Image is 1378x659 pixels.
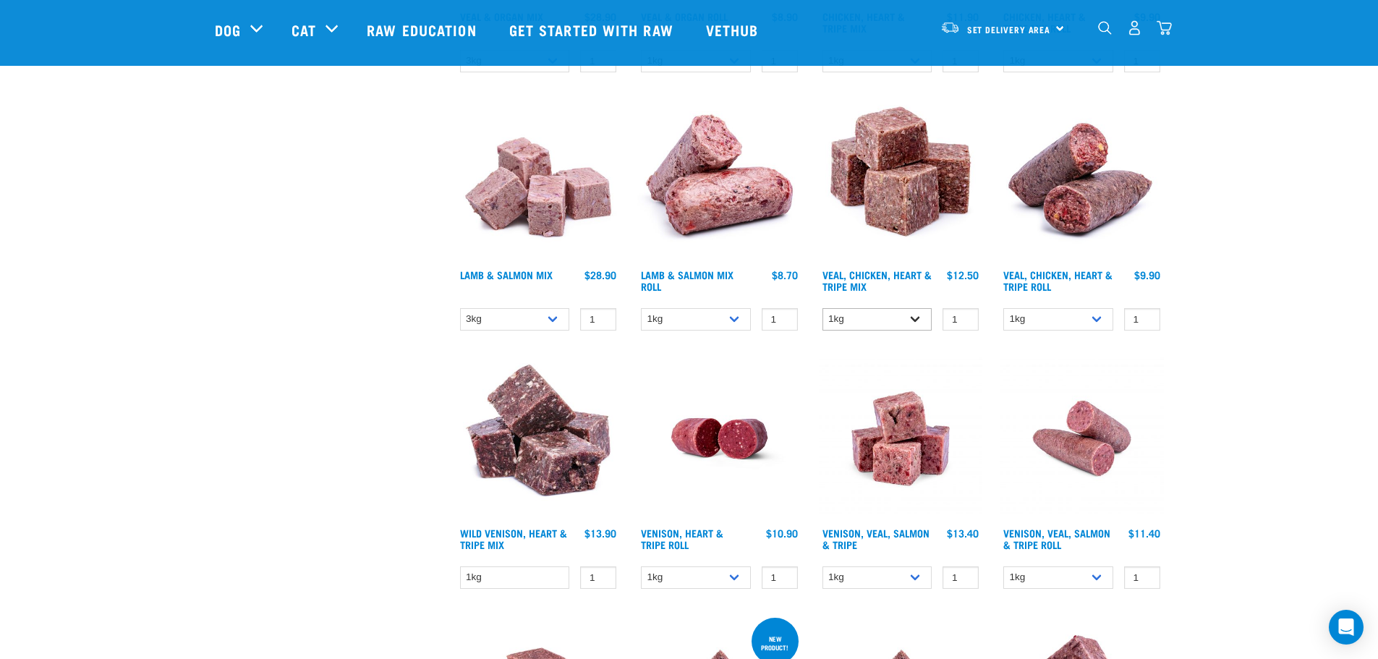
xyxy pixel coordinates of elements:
[1124,308,1160,331] input: 1
[460,530,567,547] a: Wild Venison, Heart & Tripe Mix
[762,308,798,331] input: 1
[762,566,798,589] input: 1
[460,272,553,277] a: Lamb & Salmon Mix
[456,357,621,521] img: 1171 Venison Heart Tripe Mix 01
[1003,272,1113,289] a: Veal, Chicken, Heart & Tripe Roll
[456,98,621,263] img: 1029 Lamb Salmon Mix 01
[1003,530,1110,547] a: Venison, Veal, Salmon & Tripe Roll
[1098,21,1112,35] img: home-icon-1@2x.png
[580,308,616,331] input: 1
[947,527,979,539] div: $13.40
[822,272,932,289] a: Veal, Chicken, Heart & Tripe Mix
[584,269,616,281] div: $28.90
[967,27,1051,32] span: Set Delivery Area
[1329,610,1364,645] div: Open Intercom Messenger
[1134,269,1160,281] div: $9.90
[215,19,241,41] a: Dog
[641,530,723,547] a: Venison, Heart & Tripe Roll
[692,1,777,59] a: Vethub
[580,566,616,589] input: 1
[584,527,616,539] div: $13.90
[940,21,960,34] img: van-moving.png
[1157,20,1172,35] img: home-icon@2x.png
[1000,98,1164,263] img: 1263 Chicken Organ Roll 02
[943,566,979,589] input: 1
[637,357,801,521] img: Raw Essentials Venison Heart & Tripe Hypoallergenic Raw Pet Food Bulk Roll Unwrapped
[1124,566,1160,589] input: 1
[1000,357,1164,521] img: Venison Veal Salmon Tripe 1651
[1127,20,1142,35] img: user.png
[819,98,983,263] img: Veal Chicken Heart Tripe Mix 01
[766,527,798,539] div: $10.90
[637,98,801,263] img: 1261 Lamb Salmon Roll 01
[947,269,979,281] div: $12.50
[641,272,733,289] a: Lamb & Salmon Mix Roll
[822,530,930,547] a: Venison, Veal, Salmon & Tripe
[1128,527,1160,539] div: $11.40
[943,308,979,331] input: 1
[495,1,692,59] a: Get started with Raw
[772,269,798,281] div: $8.70
[752,628,799,658] div: new product!
[819,357,983,521] img: Venison Veal Salmon Tripe 1621
[292,19,316,41] a: Cat
[352,1,494,59] a: Raw Education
